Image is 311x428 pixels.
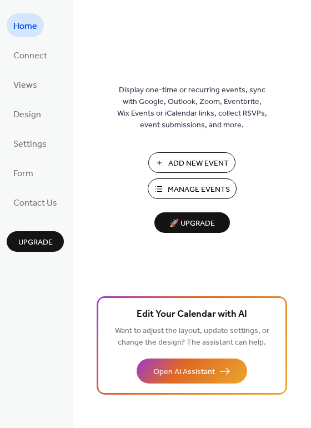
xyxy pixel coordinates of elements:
[148,152,235,173] button: Add New Event
[168,158,229,170] span: Add New Event
[18,237,53,248] span: Upgrade
[154,212,230,233] button: 🚀 Upgrade
[168,184,230,196] span: Manage Events
[7,13,44,37] a: Home
[7,43,54,67] a: Connect
[7,190,64,214] a: Contact Us
[7,72,44,96] a: Views
[161,216,223,231] span: 🚀 Upgrade
[13,18,37,35] span: Home
[137,359,247,384] button: Open AI Assistant
[7,161,40,185] a: Form
[7,131,53,155] a: Settings
[115,324,269,350] span: Want to adjust the layout, update settings, or change the design? The assistant can help.
[13,47,47,64] span: Connect
[13,165,33,182] span: Form
[117,84,267,131] span: Display one-time or recurring events, sync with Google, Outlook, Zoom, Eventbrite, Wix Events or ...
[13,136,47,153] span: Settings
[148,178,237,199] button: Manage Events
[153,366,215,378] span: Open AI Assistant
[137,307,247,322] span: Edit Your Calendar with AI
[7,231,64,252] button: Upgrade
[7,102,48,126] a: Design
[13,77,37,94] span: Views
[13,195,57,212] span: Contact Us
[13,106,41,123] span: Design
